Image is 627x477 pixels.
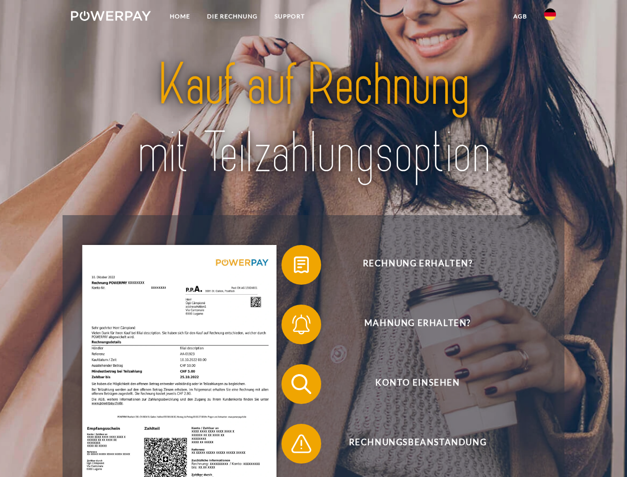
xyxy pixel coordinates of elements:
span: Rechnungsbeanstandung [296,424,539,464]
img: qb_warning.svg [289,431,314,456]
a: agb [505,7,536,25]
button: Mahnung erhalten? [281,305,540,344]
span: Rechnung erhalten? [296,245,539,285]
a: SUPPORT [266,7,313,25]
img: qb_search.svg [289,372,314,397]
button: Rechnungsbeanstandung [281,424,540,464]
button: Konto einsehen [281,364,540,404]
img: title-powerpay_de.svg [95,48,532,190]
img: qb_bill.svg [289,252,314,277]
img: de [544,8,556,20]
img: qb_bell.svg [289,312,314,337]
a: DIE RECHNUNG [199,7,266,25]
button: Rechnung erhalten? [281,245,540,285]
span: Mahnung erhalten? [296,305,539,344]
img: logo-powerpay-white.svg [71,11,151,21]
a: Home [161,7,199,25]
span: Konto einsehen [296,364,539,404]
